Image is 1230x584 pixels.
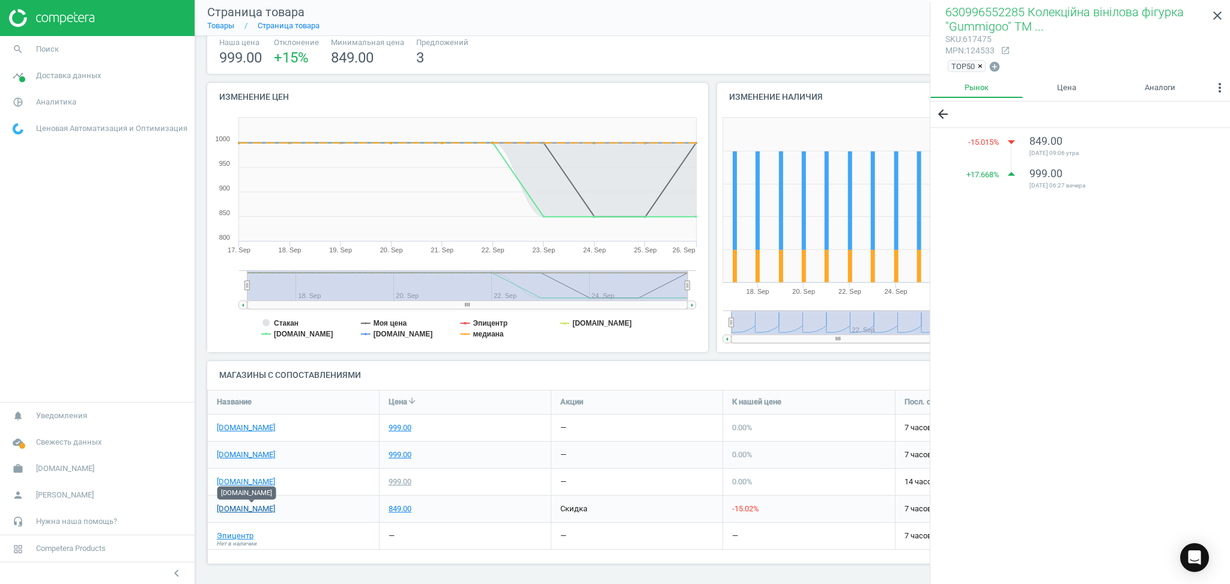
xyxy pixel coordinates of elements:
text: 800 [219,234,230,241]
button: chevron_left [162,565,192,581]
span: 7 часов назад [904,449,1058,460]
div: 999.00 [389,422,411,433]
div: [DOMAIN_NAME] [217,486,276,499]
a: [DOMAIN_NAME] [217,422,275,433]
i: cloud_done [7,431,29,454]
span: 3 [416,49,424,66]
div: 999.00 [389,449,411,460]
span: 999.00 [219,49,262,66]
span: Наша цена [219,37,262,48]
span: sku [945,34,961,44]
span: 999.00 [1029,167,1062,180]
text: 900 [219,184,230,192]
tspan: [DOMAIN_NAME] [572,319,632,327]
div: — [732,531,738,541]
a: [DOMAIN_NAME] [217,503,275,514]
span: -15.015 % [968,137,999,148]
span: [PERSON_NAME] [36,490,94,500]
span: +15 % [274,49,309,66]
span: 0.00 % [732,450,753,459]
a: Цена [1023,78,1110,98]
tspan: 18. Sep [279,246,301,254]
tspan: [DOMAIN_NAME] [274,330,333,338]
tspan: 24. Sep [885,288,907,295]
span: скидка [560,504,587,513]
span: 630996552285 Колекційна вінілова фігурка "Gummigoo" ТМ ... [945,5,1184,34]
tspan: 24. Sep [583,246,606,254]
h4: Магазины с сопоставлениями [207,361,1218,389]
span: TOP50 [951,61,975,71]
span: Цена [389,397,407,407]
tspan: 21. Sep [431,246,453,254]
div: 849.00 [389,503,411,514]
span: 7 часов назад [904,503,1058,514]
span: 14 часов назад [904,476,1058,487]
span: Минимальная цена [331,37,404,48]
tspan: 19. Sep [329,246,352,254]
i: headset_mic [7,510,29,533]
h4: Изменение цен [207,83,708,111]
tspan: 20. Sep [792,288,815,295]
tspan: 26. Sep [673,246,695,254]
span: Нет в наличии [217,540,257,548]
span: 7 часов назад [904,422,1058,433]
i: more_vert [1213,81,1227,95]
span: Посл. скан [904,397,944,407]
span: Акции [560,397,583,407]
span: Competera Products [36,543,106,554]
span: Ценовая Автоматизация и Оптимизация [36,123,187,134]
span: Отклонение [274,37,319,48]
span: + 17.668 % [966,169,999,180]
button: add_circle [988,60,1001,74]
i: timeline [7,64,29,87]
tspan: Эпицентр [473,319,507,327]
span: Аналитика [36,97,76,108]
span: 0.00 % [732,423,753,432]
img: ajHJNr6hYgQAAAAASUVORK5CYII= [9,9,94,27]
a: Страница товара [258,21,320,30]
i: work [7,457,29,480]
text: 1000 [216,135,230,142]
tspan: медиана [473,330,503,338]
span: Название [217,397,252,407]
h4: Изменение наличия [717,83,963,111]
div: Open Intercom Messenger [1180,543,1209,572]
tspan: Стакан [274,319,298,327]
button: × [978,61,985,71]
span: mpn [945,46,964,55]
span: [DATE] 09:06 утра [1029,149,1200,157]
tspan: 20. Sep [380,246,403,254]
span: 849.00 [1029,135,1062,147]
button: arrow_back [930,102,956,127]
span: × [978,62,983,71]
span: 7 часов назад [904,531,1058,541]
a: [DOMAIN_NAME] [217,449,275,460]
i: arrow_drop_down [1002,133,1020,151]
i: arrow_back [936,107,950,121]
tspan: 25. Sep [634,246,657,254]
i: pie_chart_outlined [7,91,29,114]
a: Аналоги [1110,78,1210,98]
span: Нужна наша помощь? [36,516,117,527]
img: wGWNvw8QSZomAAAAABJRU5ErkJggg== [13,123,23,135]
span: 0.00 % [732,477,753,486]
div: : 617475 [945,34,995,45]
div: — [560,476,566,487]
i: close [1210,8,1225,23]
a: Рынок [930,78,1023,98]
div: 999.00 [389,476,411,487]
span: Свежесть данных [36,437,101,448]
i: add_circle [989,61,1001,73]
span: Предложений [416,37,468,48]
a: open_in_new [995,46,1010,56]
span: [DATE] 06:27 вечера [1029,181,1200,190]
text: 950 [219,160,230,167]
i: open_in_new [1001,46,1010,55]
span: К нашей цене [732,397,781,407]
text: 850 [219,209,230,216]
div: — [389,531,395,541]
a: Товары [207,21,234,30]
tspan: 18. Sep [747,288,769,295]
tspan: [DOMAIN_NAME] [374,330,433,338]
span: Поиск [36,44,59,55]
